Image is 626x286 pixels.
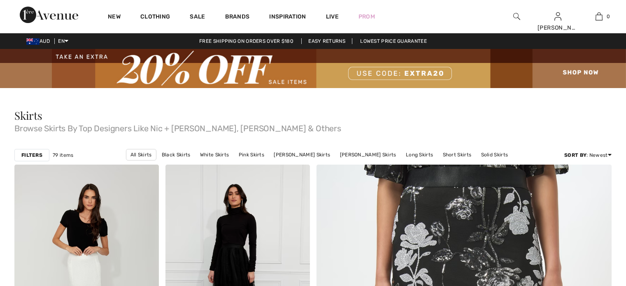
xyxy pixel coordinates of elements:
[196,149,233,160] a: White Skirts
[564,152,586,158] strong: Sort By
[14,108,42,123] span: Skirts
[579,12,619,21] a: 0
[20,7,78,23] img: 1ère Avenue
[158,149,195,160] a: Black Skirts
[607,13,610,20] span: 0
[554,12,561,20] a: Sign In
[354,38,433,44] a: Lowest Price Guarantee
[301,38,352,44] a: Easy Returns
[235,149,268,160] a: Pink Skirts
[21,151,42,159] strong: Filters
[140,13,170,22] a: Clothing
[225,13,250,22] a: Brands
[538,23,578,32] div: [PERSON_NAME]
[14,121,612,133] span: Browse Skirts By Top Designers Like Nic + [PERSON_NAME], [PERSON_NAME] & Others
[564,151,612,159] div: : Newest
[270,149,334,160] a: [PERSON_NAME] Skirts
[26,38,40,45] img: Australian Dollar
[126,149,156,160] a: All Skirts
[193,38,300,44] a: Free shipping on orders over $180
[402,149,437,160] a: Long Skirts
[554,12,561,21] img: My Info
[477,149,512,160] a: Solid Skirts
[439,149,476,160] a: Short Skirts
[108,13,121,22] a: New
[26,38,53,44] span: AUD
[596,12,603,21] img: My Bag
[513,12,520,21] img: search the website
[326,12,339,21] a: Live
[269,13,306,22] span: Inspiration
[58,38,68,44] span: EN
[358,12,375,21] a: Prom
[190,13,205,22] a: Sale
[336,149,400,160] a: [PERSON_NAME] Skirts
[53,151,73,159] span: 79 items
